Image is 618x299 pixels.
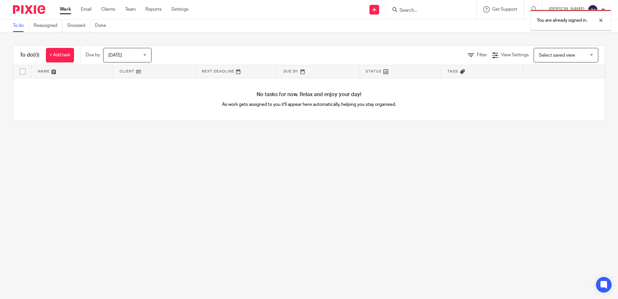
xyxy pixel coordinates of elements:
[13,91,605,98] h4: No tasks for now. Relax and enjoy your day!
[13,19,29,32] a: To do
[34,19,62,32] a: Reassigned
[81,6,91,13] a: Email
[171,6,188,13] a: Settings
[86,52,100,58] p: Due by
[539,53,575,58] span: Select saved view
[588,5,598,15] img: svg%3E
[537,17,587,24] p: You are already signed in.
[13,5,45,14] img: Pixie
[145,6,162,13] a: Reports
[20,52,39,59] h1: To do
[108,53,122,58] span: [DATE]
[447,70,458,73] span: Tags
[501,53,529,57] span: View Settings
[125,6,136,13] a: Team
[33,52,39,58] span: (0)
[477,53,487,57] span: Filter
[67,19,90,32] a: Snoozed
[95,19,111,32] a: Done
[161,101,457,108] p: As work gets assigned to you it'll appear here automatically, helping you stay organised.
[101,6,115,13] a: Clients
[60,6,71,13] a: Work
[46,48,74,62] a: + Add task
